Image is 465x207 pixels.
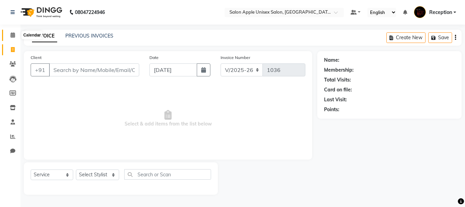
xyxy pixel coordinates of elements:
button: Save [428,32,452,43]
button: +91 [31,63,50,76]
input: Search or Scan [124,169,211,180]
a: PREVIOUS INVOICES [65,33,113,39]
img: logo [17,3,64,22]
input: Search by Name/Mobile/Email/Code [49,63,139,76]
div: Calendar [21,31,42,39]
span: Reception [429,9,452,16]
span: Select & add items from the list below [31,85,305,153]
label: Invoice Number [221,55,250,61]
div: Total Visits: [324,76,351,84]
img: Reception [414,6,426,18]
div: Last Visit: [324,96,347,103]
button: Create New [386,32,426,43]
label: Client [31,55,42,61]
b: 08047224946 [75,3,105,22]
div: Points: [324,106,339,113]
label: Date [149,55,159,61]
div: Membership: [324,66,354,74]
div: Name: [324,57,339,64]
div: Card on file: [324,86,352,93]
